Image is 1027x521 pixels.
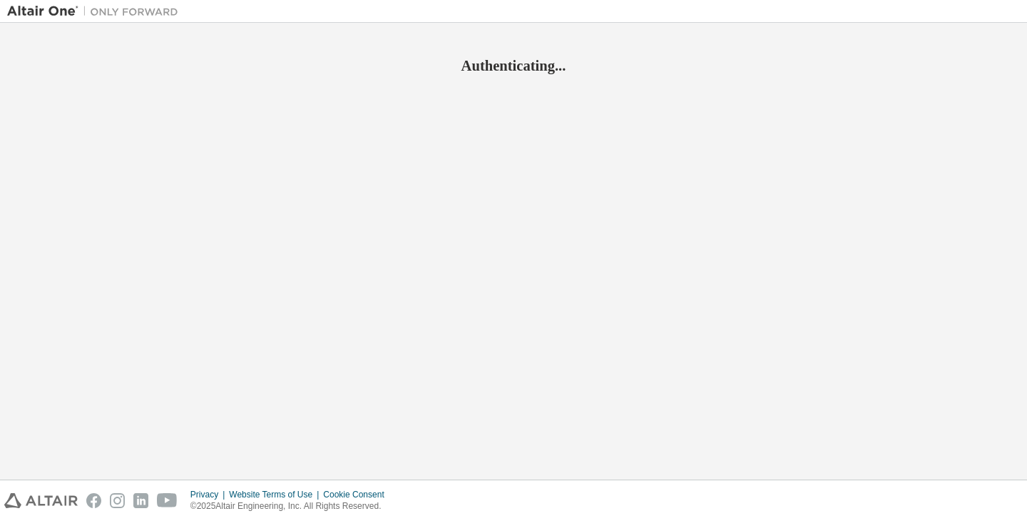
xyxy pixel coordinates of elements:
img: Altair One [7,4,185,19]
img: youtube.svg [157,493,178,508]
div: Cookie Consent [323,489,392,500]
img: facebook.svg [86,493,101,508]
div: Privacy [190,489,229,500]
img: linkedin.svg [133,493,148,508]
h2: Authenticating... [7,56,1020,75]
p: © 2025 Altair Engineering, Inc. All Rights Reserved. [190,500,393,512]
div: Website Terms of Use [229,489,323,500]
img: altair_logo.svg [4,493,78,508]
img: instagram.svg [110,493,125,508]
